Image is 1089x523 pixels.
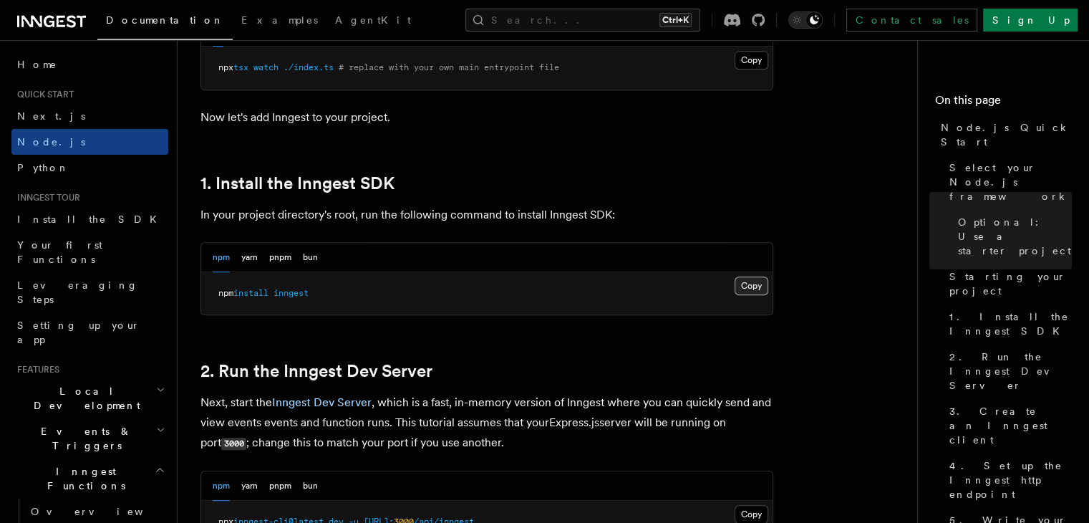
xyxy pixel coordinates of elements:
a: Optional: Use a starter project [952,209,1072,264]
span: Overview [31,506,178,517]
span: Home [17,57,57,72]
button: Toggle dark mode [788,11,823,29]
button: bun [303,243,318,272]
p: Next, start the , which is a fast, in-memory version of Inngest where you can quickly send and vi... [200,393,773,454]
a: Setting up your app [11,312,168,352]
span: Node.js Quick Start [941,120,1072,149]
a: AgentKit [326,4,420,39]
span: npm [218,288,233,298]
span: Inngest tour [11,192,80,203]
button: Inngest Functions [11,459,168,499]
span: Python [17,162,69,173]
span: Your first Functions [17,239,102,265]
a: 1. Install the Inngest SDK [944,304,1072,344]
span: Documentation [106,14,224,26]
a: Home [11,52,168,77]
a: Next.js [11,103,168,129]
p: In your project directory's root, run the following command to install Inngest SDK: [200,205,773,225]
button: Copy [735,277,768,295]
a: 1. Install the Inngest SDK [200,173,395,193]
span: Setting up your app [17,320,140,345]
span: Next.js [17,110,85,122]
span: AgentKit [335,14,411,26]
button: Events & Triggers [11,418,168,459]
button: yarn [241,243,258,272]
span: Events & Triggers [11,424,156,453]
button: Search...Ctrl+K [465,9,700,32]
a: 2. Run the Inngest Dev Server [944,344,1072,398]
span: Examples [241,14,318,26]
span: npx [218,62,233,72]
span: 1. Install the Inngest SDK [949,310,1072,338]
a: Examples [233,4,326,39]
span: Select your Node.js framework [949,160,1072,203]
h4: On this page [935,92,1072,115]
a: Sign Up [983,9,1078,32]
span: Quick start [11,89,74,100]
a: Node.js [11,129,168,155]
button: npm [213,243,230,272]
span: 2. Run the Inngest Dev Server [949,350,1072,393]
span: tsx [233,62,248,72]
button: bun [303,471,318,501]
span: Leveraging Steps [17,279,138,305]
span: Features [11,364,59,375]
a: 4. Set up the Inngest http endpoint [944,453,1072,507]
span: install [233,288,268,298]
a: Install the SDK [11,206,168,232]
a: Your first Functions [11,232,168,272]
span: # replace with your own main entrypoint file [339,62,559,72]
p: Now let's add Inngest to your project. [200,107,773,128]
span: ./index.ts [284,62,334,72]
span: Inngest Functions [11,464,155,493]
span: Starting your project [949,269,1072,298]
button: pnpm [269,243,291,272]
a: 2. Run the Inngest Dev Server [200,361,432,381]
span: watch [253,62,279,72]
a: Starting your project [944,264,1072,304]
span: Install the SDK [17,213,165,225]
kbd: Ctrl+K [659,13,692,27]
button: pnpm [269,471,291,501]
a: 3. Create an Inngest client [944,398,1072,453]
button: npm [213,471,230,501]
button: yarn [241,471,258,501]
a: Node.js Quick Start [935,115,1072,155]
span: Local Development [11,384,156,413]
span: Node.js [17,136,85,148]
a: Documentation [97,4,233,40]
a: Contact sales [846,9,977,32]
span: Optional: Use a starter project [958,215,1072,258]
span: 4. Set up the Inngest http endpoint [949,459,1072,502]
code: 3000 [221,438,246,450]
span: 3. Create an Inngest client [949,404,1072,447]
a: Select your Node.js framework [944,155,1072,209]
a: Python [11,155,168,181]
a: Inngest Dev Server [272,395,372,409]
a: Leveraging Steps [11,272,168,312]
span: inngest [274,288,309,298]
button: Copy [735,51,768,69]
button: Local Development [11,378,168,418]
